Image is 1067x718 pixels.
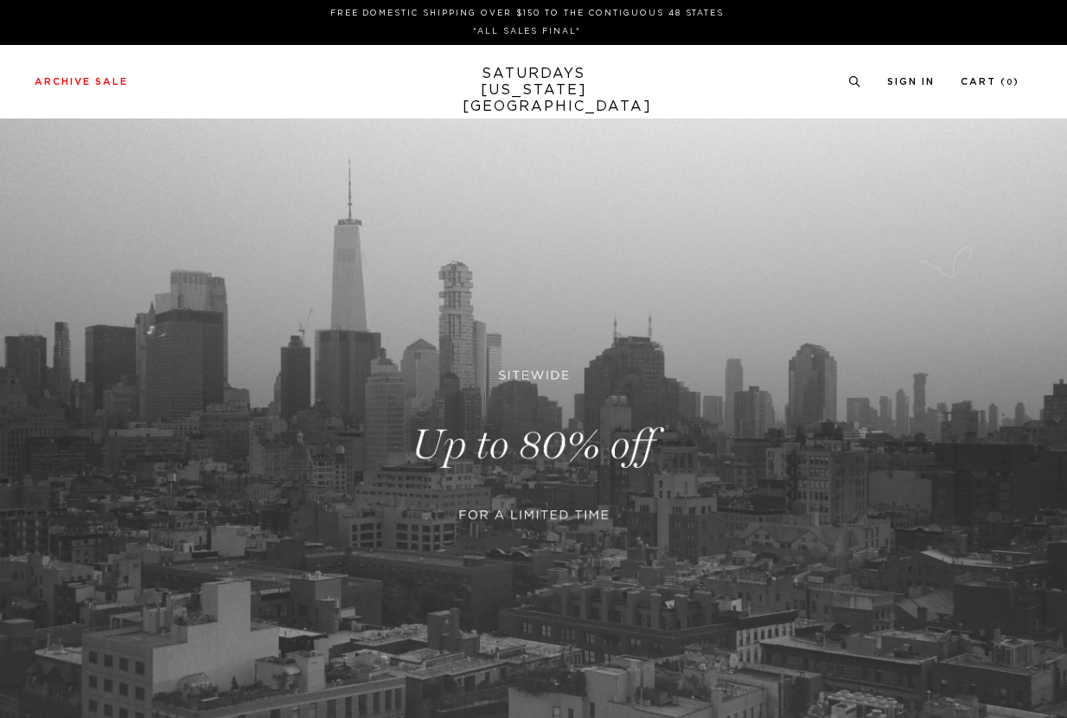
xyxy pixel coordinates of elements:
a: Cart (0) [961,77,1019,87]
p: *ALL SALES FINAL* [42,25,1013,38]
p: FREE DOMESTIC SHIPPING OVER $150 TO THE CONTIGUOUS 48 STATES [42,7,1013,20]
a: Sign In [887,77,935,87]
a: Archive Sale [35,77,128,87]
a: SATURDAYS[US_STATE][GEOGRAPHIC_DATA] [463,66,605,115]
small: 0 [1006,79,1013,87]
